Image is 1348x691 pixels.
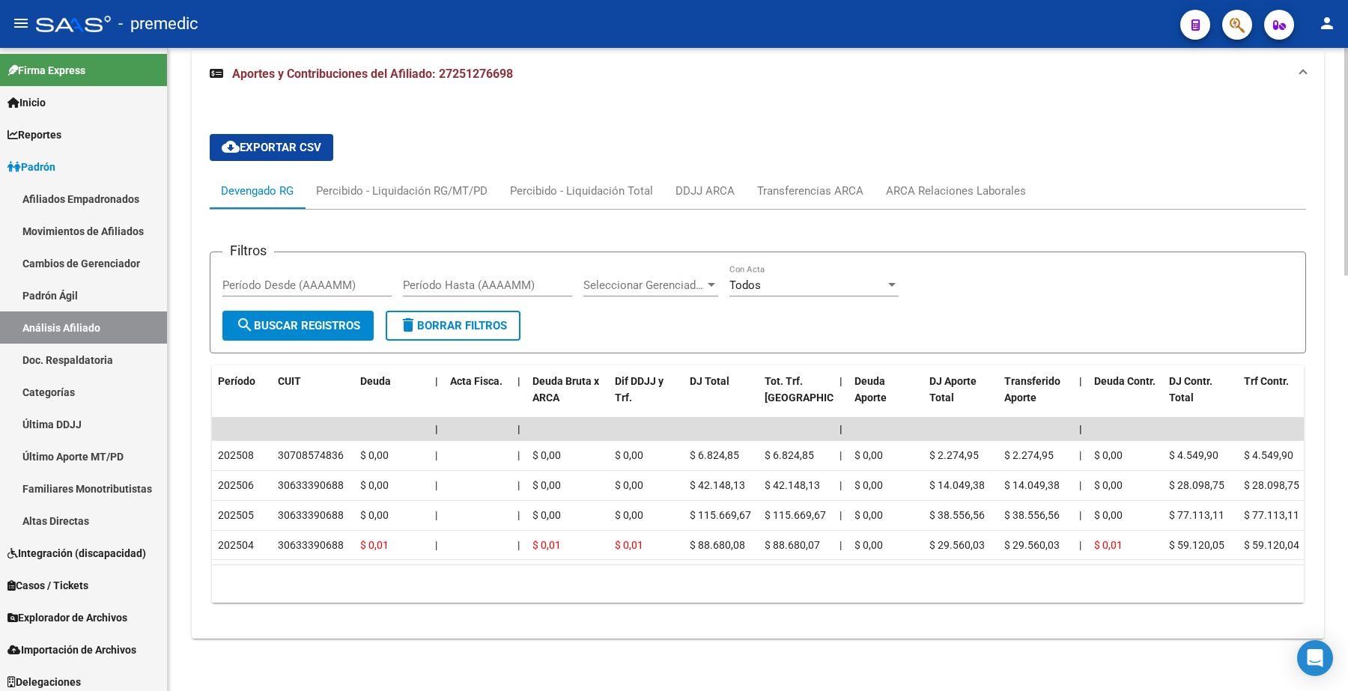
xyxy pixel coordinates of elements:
span: Casos / Tickets [7,577,88,594]
span: Reportes [7,127,61,143]
span: Integración (discapacidad) [7,545,146,561]
span: Tot. Trf. [GEOGRAPHIC_DATA] [765,375,866,404]
span: Exportar CSV [222,141,321,154]
span: | [1079,423,1082,435]
div: Transferencias ARCA [757,183,863,199]
span: Seleccionar Gerenciador [583,278,705,292]
datatable-header-cell: Deuda Aporte [848,365,923,431]
datatable-header-cell: Acta Fisca. [444,365,511,431]
span: Período [218,375,255,387]
div: 30633390688 [278,537,344,554]
span: | [840,479,842,491]
mat-icon: person [1318,14,1336,32]
span: | [517,375,520,387]
datatable-header-cell: | [834,365,848,431]
span: $ 115.669,67 [690,509,751,521]
span: $ 0,00 [615,479,643,491]
span: | [435,423,438,435]
div: 30633390688 [278,477,344,494]
span: Acta Fisca. [450,375,503,387]
span: | [517,479,520,491]
span: | [517,449,520,461]
span: DJ Aporte Total [929,375,977,404]
span: Explorador de Archivos [7,609,127,626]
span: Padrón [7,159,55,175]
span: Delegaciones [7,674,81,690]
span: $ 4.549,90 [1244,449,1293,461]
div: Percibido - Liquidación RG/MT/PD [316,183,488,199]
span: $ 0,00 [615,449,643,461]
span: $ 0,00 [532,479,561,491]
span: $ 6.824,85 [690,449,739,461]
span: 202504 [218,539,254,551]
span: | [435,479,437,491]
span: Firma Express [7,62,85,79]
span: | [435,539,437,551]
span: $ 0,00 [1094,479,1123,491]
span: | [517,539,520,551]
datatable-header-cell: | [429,365,444,431]
span: $ 88.680,07 [765,539,820,551]
div: DDJJ ARCA [675,183,735,199]
mat-icon: cloud_download [222,138,240,156]
datatable-header-cell: Dif DDJJ y Trf. [609,365,684,431]
mat-icon: delete [399,316,417,334]
span: Deuda Bruta x ARCA [532,375,599,404]
span: Buscar Registros [236,319,360,332]
span: | [1079,479,1081,491]
div: 30708574836 [278,447,344,464]
span: $ 0,00 [854,479,883,491]
span: $ 0,01 [615,539,643,551]
div: Aportes y Contribuciones del Afiliado: 27251276698 [192,98,1324,639]
span: 202505 [218,509,254,521]
datatable-header-cell: DJ Aporte Total [923,365,998,431]
span: | [840,539,842,551]
span: | [840,509,842,521]
span: $ 6.824,85 [765,449,814,461]
span: CUIT [278,375,301,387]
span: $ 0,01 [360,539,389,551]
span: $ 0,00 [854,509,883,521]
span: $ 0,01 [1094,539,1123,551]
span: $ 2.274,95 [1004,449,1054,461]
span: $ 59.120,05 [1169,539,1224,551]
span: $ 77.113,11 [1169,509,1224,521]
span: | [1079,375,1082,387]
datatable-header-cell: Deuda Bruta x ARCA [526,365,609,431]
datatable-header-cell: Tot. Trf. Bruto [759,365,834,431]
span: $ 0,01 [532,539,561,551]
span: Borrar Filtros [399,319,507,332]
span: | [1079,539,1081,551]
datatable-header-cell: Transferido Aporte [998,365,1073,431]
span: $ 88.680,08 [690,539,745,551]
span: $ 28.098,75 [1169,479,1224,491]
h3: Filtros [222,240,274,261]
span: $ 29.560,03 [929,539,985,551]
div: Devengado RG [221,183,294,199]
span: 202508 [218,449,254,461]
span: | [435,509,437,521]
span: Dif DDJJ y Trf. [615,375,664,404]
span: - premedic [118,7,198,40]
datatable-header-cell: Deuda [354,365,429,431]
datatable-header-cell: Trf Contr. [1238,365,1313,431]
datatable-header-cell: | [511,365,526,431]
datatable-header-cell: DJ Total [684,365,759,431]
div: 30633390688 [278,507,344,524]
span: $ 0,00 [360,479,389,491]
span: | [435,375,438,387]
datatable-header-cell: Deuda Contr. [1088,365,1163,431]
span: $ 42.148,13 [765,479,820,491]
span: $ 14.049,38 [1004,479,1060,491]
button: Buscar Registros [222,311,374,341]
span: | [435,449,437,461]
span: $ 0,00 [532,509,561,521]
mat-icon: menu [12,14,30,32]
span: $ 0,00 [360,449,389,461]
span: 202506 [218,479,254,491]
datatable-header-cell: | [1073,365,1088,431]
div: ARCA Relaciones Laborales [886,183,1026,199]
span: $ 38.556,56 [1004,509,1060,521]
span: $ 77.113,11 [1244,509,1299,521]
span: $ 0,00 [360,509,389,521]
